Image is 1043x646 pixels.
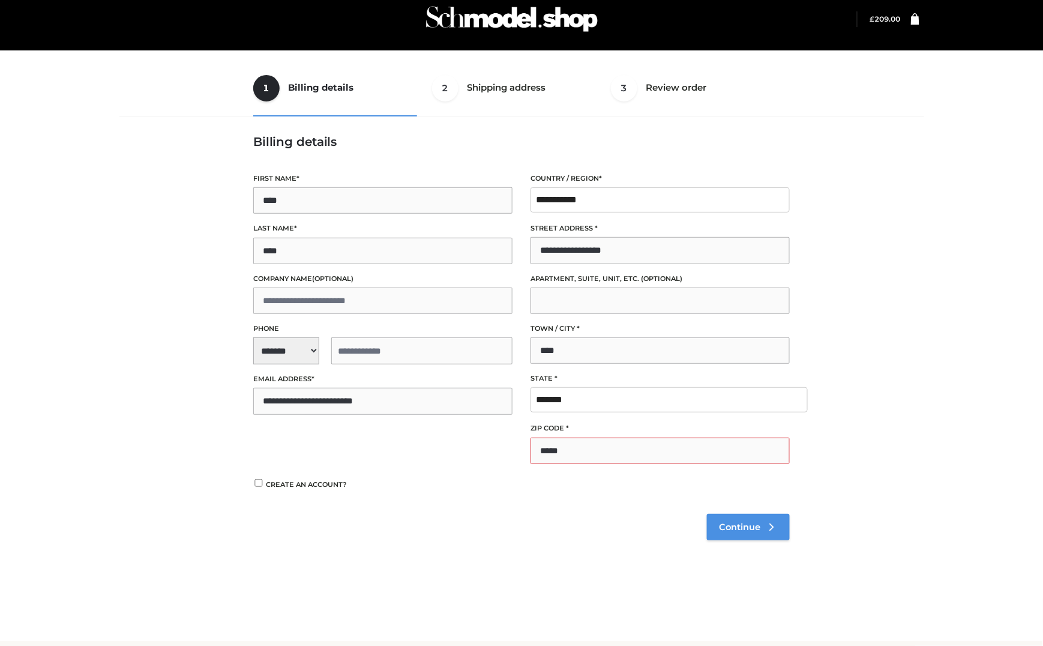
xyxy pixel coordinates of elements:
label: ZIP Code [531,423,790,434]
span: (optional) [312,274,353,283]
label: Town / City [531,323,790,334]
label: Company name [253,273,512,285]
label: Country / Region [531,173,790,184]
label: Phone [253,323,512,334]
a: Continue [707,514,790,540]
label: Street address [531,223,790,234]
span: £ [870,14,875,23]
bdi: 209.00 [870,14,901,23]
label: Apartment, suite, unit, etc. [531,273,790,285]
label: First name [253,173,512,184]
label: State [531,373,790,384]
span: (optional) [641,274,682,283]
span: Create an account? [266,480,347,489]
label: Last name [253,223,512,234]
span: Continue [719,522,760,533]
h3: Billing details [253,134,790,149]
input: Create an account? [253,479,264,487]
a: £209.00 [870,14,901,23]
label: Email address [253,373,512,385]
